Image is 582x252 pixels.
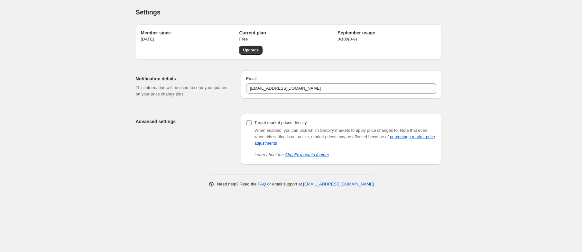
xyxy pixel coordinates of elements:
[254,152,329,157] i: Learn about the
[239,46,263,55] a: Upgrade
[136,118,231,125] h2: Advanced settings
[303,182,374,186] a: [EMAIL_ADDRESS][DOMAIN_NAME]
[246,76,257,81] span: Email
[285,152,329,157] a: Shopify markets feature
[141,36,239,42] p: [DATE]
[136,9,161,16] span: Settings
[254,128,435,146] span: Note that even when this setting is not active, market prices may be affected because of
[217,182,258,186] span: Need help? Read the
[258,182,266,186] a: FAQ
[254,120,307,125] span: Target market prices directly
[136,76,231,82] h2: Notification details
[243,48,259,53] span: Upgrade
[266,182,303,186] span: or email support at
[337,36,436,42] p: 0 / 100 ( 0 %)
[141,30,239,36] h2: Member since
[337,30,436,36] h2: September usage
[254,128,399,133] span: When enabled, you can pick which Shopify markets to apply price changes to.
[136,85,231,97] p: This information will be used to send you updates on your price change jobs.
[239,36,337,42] p: Free
[239,30,337,36] h2: Current plan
